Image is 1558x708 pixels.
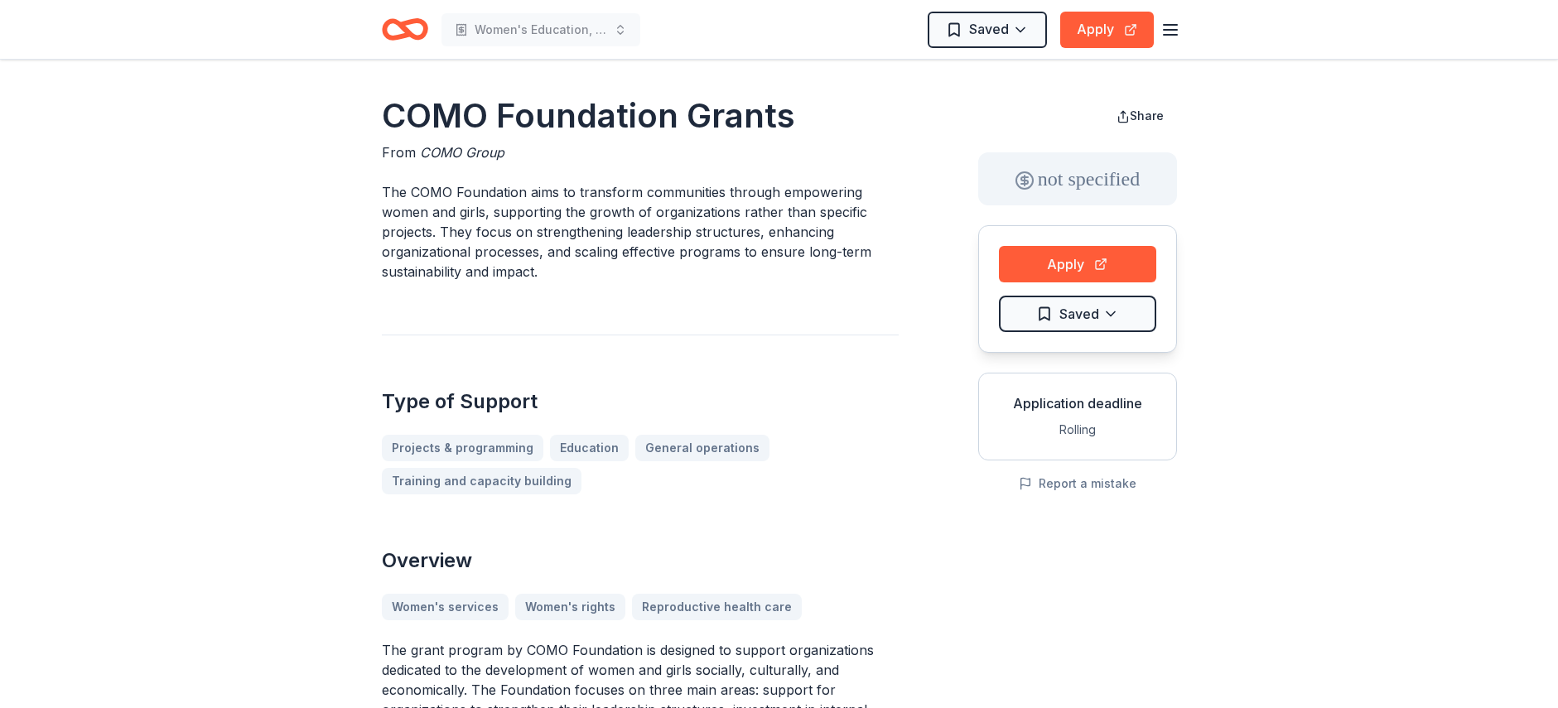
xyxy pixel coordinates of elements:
[382,182,899,282] p: The COMO Foundation aims to transform communities through empowering women and girls, supporting ...
[999,296,1156,332] button: Saved
[382,388,899,415] h2: Type of Support
[978,152,1177,205] div: not specified
[1130,108,1164,123] span: Share
[1103,99,1177,132] button: Share
[1060,12,1154,48] button: Apply
[550,435,629,461] a: Education
[382,10,428,49] a: Home
[420,144,504,161] span: COMO Group
[441,13,640,46] button: Women's Education, Employment and Economic Mobility Program
[382,93,899,139] h1: COMO Foundation Grants
[382,142,899,162] div: From
[992,420,1163,440] div: Rolling
[969,18,1009,40] span: Saved
[1059,303,1099,325] span: Saved
[382,435,543,461] a: Projects & programming
[1019,474,1136,494] button: Report a mistake
[635,435,769,461] a: General operations
[999,246,1156,282] button: Apply
[928,12,1047,48] button: Saved
[382,547,899,574] h2: Overview
[992,393,1163,413] div: Application deadline
[475,20,607,40] span: Women's Education, Employment and Economic Mobility Program
[382,468,581,494] a: Training and capacity building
